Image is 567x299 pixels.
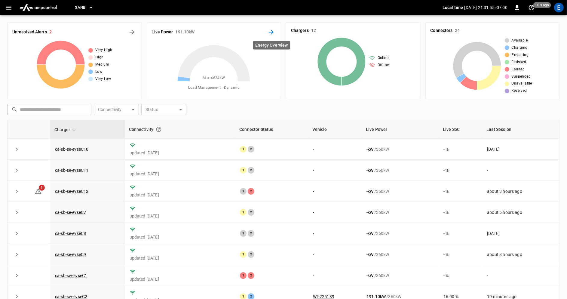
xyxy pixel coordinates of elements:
[54,126,78,133] span: Charger
[512,88,527,94] span: Reserved
[203,75,225,81] span: Max. 4634 kW
[12,250,21,259] button: expand row
[12,29,47,35] h6: Unresolved Alerts
[240,272,247,279] div: 1
[464,5,507,11] p: [DATE] 21:31:55 -07:00
[439,244,482,265] td: - %
[313,294,334,299] a: WT-225139
[75,4,86,11] span: SanB
[130,255,231,261] p: updated [DATE]
[308,244,362,265] td: -
[439,265,482,286] td: - %
[95,76,111,82] span: Very Low
[554,3,564,12] div: profile-icon
[130,234,231,240] p: updated [DATE]
[248,272,254,279] div: 2
[176,29,195,35] h6: 191.10 kW
[130,276,231,282] p: updated [DATE]
[366,273,434,279] div: / 360 kW
[129,124,231,135] div: Connectivity
[482,202,559,223] td: about 6 hours ago
[248,146,254,153] div: 2
[308,181,362,202] td: -
[55,147,88,152] a: ca-sb-se-evseC10
[130,150,231,156] p: updated [DATE]
[366,167,434,173] div: / 360 kW
[366,209,373,215] p: - kW
[55,252,86,257] a: ca-sb-se-evseC9
[12,166,21,175] button: expand row
[366,209,434,215] div: / 360 kW
[439,120,482,139] th: Live SoC
[17,2,59,13] img: ampcontrol.io logo
[366,230,434,236] div: / 360 kW
[366,146,434,152] div: / 360 kW
[308,160,362,181] td: -
[455,27,460,34] h6: 24
[366,188,373,194] p: - kW
[248,209,254,216] div: 2
[55,210,86,215] a: ca-sb-se-evseC7
[153,124,164,135] button: Connection between the charger and our software.
[512,38,528,44] span: Available
[130,213,231,219] p: updated [DATE]
[240,251,247,258] div: 1
[291,27,309,34] h6: Chargers
[366,251,434,257] div: / 360 kW
[378,62,389,68] span: Offline
[12,145,21,154] button: expand row
[439,202,482,223] td: - %
[512,45,528,51] span: Charging
[55,273,87,278] a: ca-sb-sw-evseC1
[12,187,21,196] button: expand row
[240,209,247,216] div: 1
[49,29,52,35] h6: 2
[482,223,559,244] td: [DATE]
[12,271,21,280] button: expand row
[266,27,276,37] button: Energy Overview
[482,265,559,286] td: -
[127,27,137,37] button: All Alerts
[95,69,102,75] span: Low
[253,41,290,50] div: Energy Overview
[366,273,373,279] p: - kW
[431,27,453,34] h6: Connectors
[95,62,109,68] span: Medium
[311,27,316,34] h6: 12
[482,244,559,265] td: about 3 hours ago
[39,185,45,191] span: 1
[443,5,463,11] p: Local time
[512,81,532,87] span: Unavailable
[366,167,373,173] p: - kW
[248,167,254,174] div: 2
[366,251,373,257] p: - kW
[362,120,439,139] th: Live Power
[240,167,247,174] div: 1
[533,2,551,8] span: 10 s ago
[240,146,247,153] div: 1
[12,229,21,238] button: expand row
[378,55,388,61] span: Online
[35,189,42,193] a: 1
[366,188,434,194] div: / 360 kW
[308,265,362,286] td: -
[512,74,531,80] span: Suspended
[95,54,104,60] span: High
[12,208,21,217] button: expand row
[248,251,254,258] div: 2
[130,192,231,198] p: updated [DATE]
[55,168,88,173] a: ca-sb-se-evseC11
[527,3,536,12] button: set refresh interval
[130,171,231,177] p: updated [DATE]
[95,47,112,53] span: Very High
[439,160,482,181] td: - %
[55,294,87,299] a: ca-sb-sw-evseC2
[248,230,254,237] div: 2
[308,223,362,244] td: -
[240,188,247,195] div: 1
[439,181,482,202] td: - %
[248,188,254,195] div: 2
[55,189,88,194] a: ca-sb-se-evseC12
[72,2,96,14] button: SanB
[482,139,559,160] td: [DATE]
